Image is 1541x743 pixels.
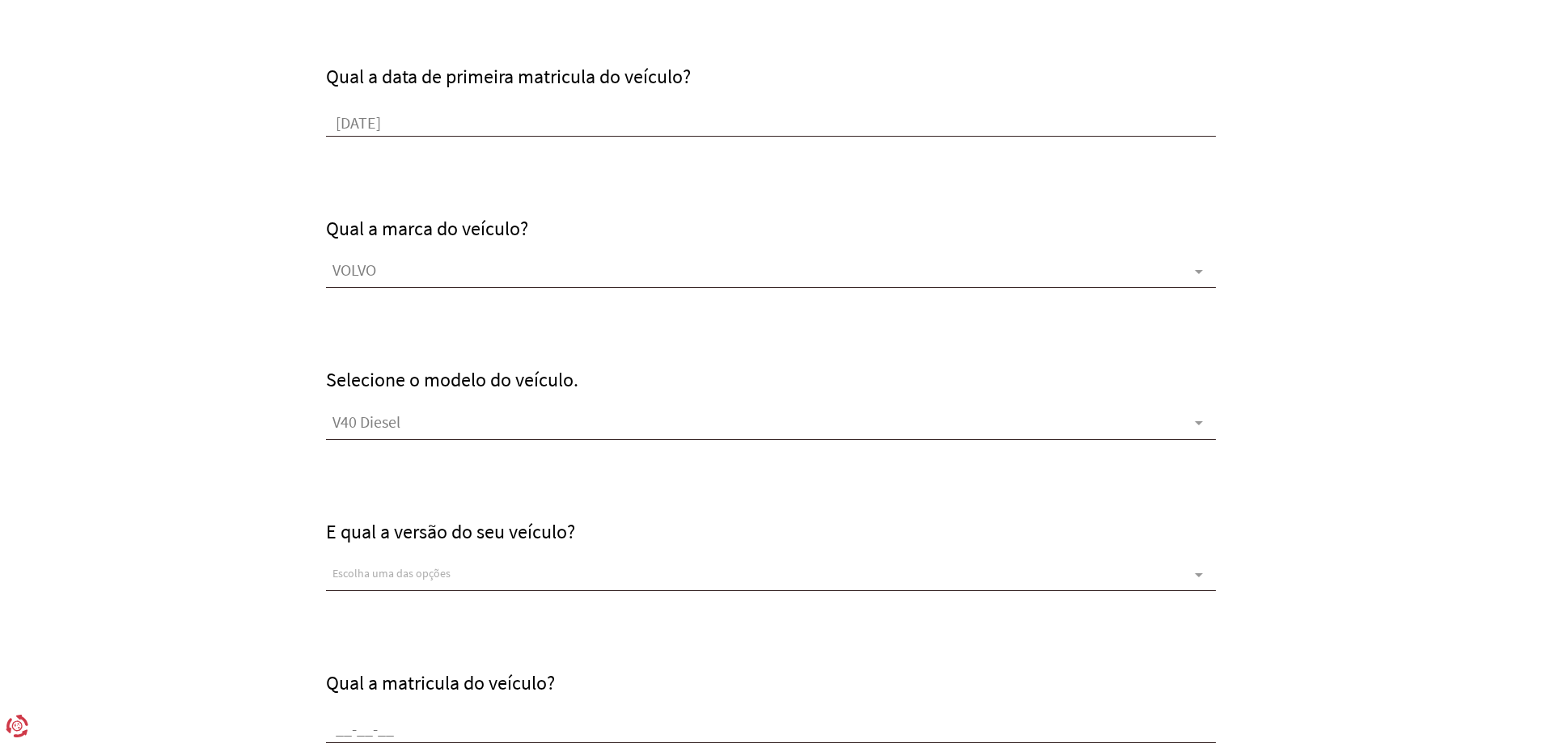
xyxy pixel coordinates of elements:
[326,64,691,89] label: Qual a data de primeira matricula do veículo?
[332,262,1183,282] span: VOLVO
[326,112,1216,137] input: ex. 10/01/2015
[332,565,451,580] span: Escolha uma das opções
[332,414,1183,434] span: V40 Diesel
[326,719,1216,743] input: __-__-__
[326,670,555,695] label: Qual a matricula do veículo?
[326,216,528,241] span: Qual a marca do veículo?
[326,367,578,392] span: Selecione o modelo do veículo.
[326,519,575,544] span: E qual a versão do seu veículo?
